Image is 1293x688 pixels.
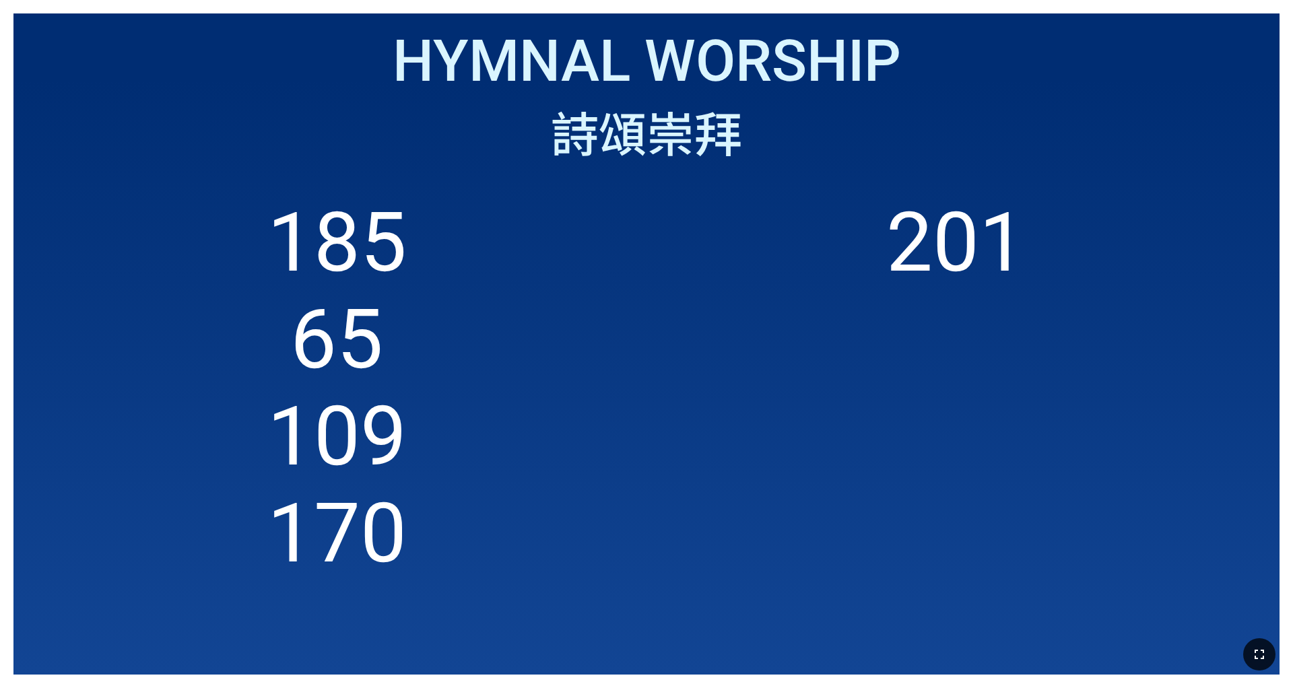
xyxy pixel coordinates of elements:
[393,27,901,95] span: Hymnal Worship
[267,485,407,582] li: 170
[290,291,383,388] li: 65
[267,388,407,485] li: 109
[551,97,742,166] span: 詩頌崇拜
[267,194,407,291] li: 185
[886,194,1026,291] li: 201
